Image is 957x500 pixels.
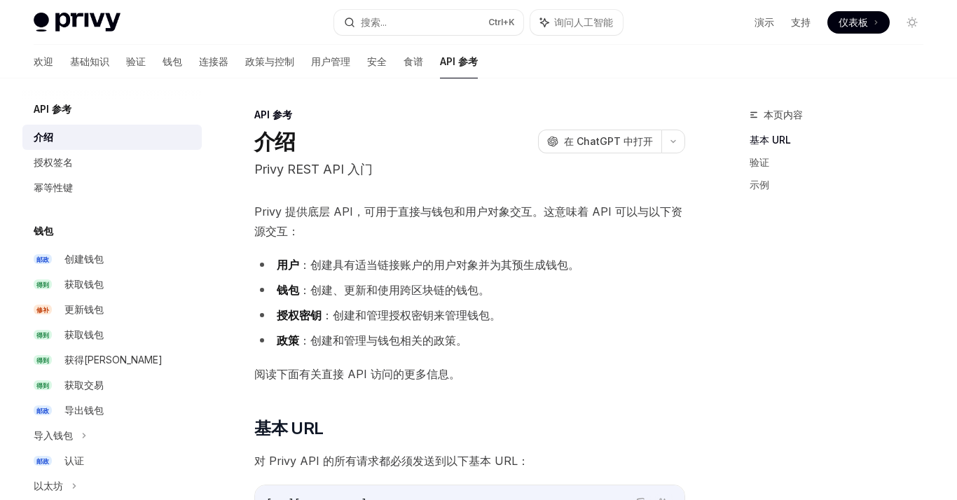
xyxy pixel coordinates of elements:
font: 食谱 [404,55,423,67]
font: 政策 [277,333,299,347]
font: 支持 [791,16,811,28]
a: 邮政导出钱包 [22,398,202,423]
a: 验证 [126,45,146,78]
a: 得到获取钱包 [22,272,202,297]
font: 基础知识 [70,55,109,67]
font: 邮政 [36,407,49,415]
font: ：创建具有适当链接账户的用户对象并为其预生成钱包。 [299,258,579,272]
a: 仪表板 [827,11,890,34]
font: 幂等性键 [34,181,73,193]
font: 邮政 [36,457,49,465]
font: +K [503,17,515,27]
a: 欢迎 [34,45,53,78]
font: 欢迎 [34,55,53,67]
a: 基本 URL [750,129,935,151]
font: 获取交易 [64,379,104,391]
font: 得到 [36,331,49,339]
font: 在 ChatGPT 中打开 [564,135,653,147]
a: 幂等性键 [22,175,202,200]
a: 钱包 [163,45,182,78]
a: 支持 [791,15,811,29]
font: 修补 [36,306,49,314]
button: 在 ChatGPT 中打开 [538,130,661,153]
font: 获得[PERSON_NAME] [64,354,163,366]
font: 示例 [750,179,769,190]
font: 阅读下面有关直接 API 访问的更多信息。 [254,367,460,381]
a: 修补更新钱包 [22,297,202,322]
font: 以太坊 [34,480,63,492]
font: 钱包 [277,283,299,297]
font: 询问人工智能 [554,16,613,28]
font: 介绍 [254,129,296,154]
font: 连接器 [199,55,228,67]
font: 仪表板 [839,16,868,28]
font: 得到 [36,356,49,364]
a: 政策与控制 [245,45,294,78]
font: 安全 [367,55,387,67]
font: 演示 [755,16,774,28]
a: 基础知识 [70,45,109,78]
a: API 参考 [440,45,478,78]
font: 基本 URL [750,134,791,146]
font: 导出钱包 [64,404,104,416]
font: 得到 [36,281,49,289]
font: Privy REST API 入门 [254,162,373,176]
font: 授权签名 [34,156,73,168]
font: 授权密钥 [277,308,322,322]
font: 验证 [126,55,146,67]
font: Ctrl [488,17,503,27]
font: 邮政 [36,256,49,263]
a: 邮政认证 [22,448,202,473]
font: 介绍 [34,131,53,143]
font: 验证 [750,156,769,168]
font: 认证 [64,454,84,466]
a: 示例 [750,174,935,196]
font: 对 Privy API 的所有请求都必须发送到以下基本 URL： [254,454,529,468]
font: ：创建和管理授权密钥来管理钱包。 [322,308,501,322]
font: 获取钱包 [64,278,104,290]
img: 灯光标志 [34,13,121,32]
font: ：创建和管理与钱包相关的政策。 [299,333,467,347]
a: 得到获得[PERSON_NAME] [22,347,202,373]
font: API 参考 [34,103,71,115]
font: 钱包 [163,55,182,67]
a: 得到获取交易 [22,373,202,398]
font: 钱包 [34,225,53,237]
font: API 参考 [440,55,478,67]
a: 连接器 [199,45,228,78]
a: 授权签名 [22,150,202,175]
a: 安全 [367,45,387,78]
font: 本页内容 [764,109,803,120]
a: 邮政创建钱包 [22,246,202,272]
button: 搜索...Ctrl+K [334,10,524,35]
font: 用户 [277,258,299,272]
font: 政策与控制 [245,55,294,67]
font: 用户管理 [311,55,350,67]
font: ：创建、更新和使用跨区块链的钱包。 [299,283,490,297]
a: 介绍 [22,125,202,150]
font: 基本 URL [254,418,323,438]
button: 询问人工智能 [530,10,623,35]
font: 获取钱包 [64,328,104,340]
font: 搜索... [361,16,387,28]
font: 更新钱包 [64,303,104,315]
font: API 参考 [254,109,292,120]
font: 得到 [36,382,49,389]
a: 食谱 [404,45,423,78]
a: 用户管理 [311,45,350,78]
a: 验证 [750,151,935,174]
font: 导入钱包 [34,429,73,441]
button: 切换暗模式 [901,11,923,34]
font: 创建钱包 [64,253,104,265]
a: 演示 [755,15,774,29]
font: Privy 提供底层 API，可用于直接与钱包和用户对象交互。这意味着 API 可以与以下资源交互： [254,204,682,238]
a: 得到获取钱包 [22,322,202,347]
